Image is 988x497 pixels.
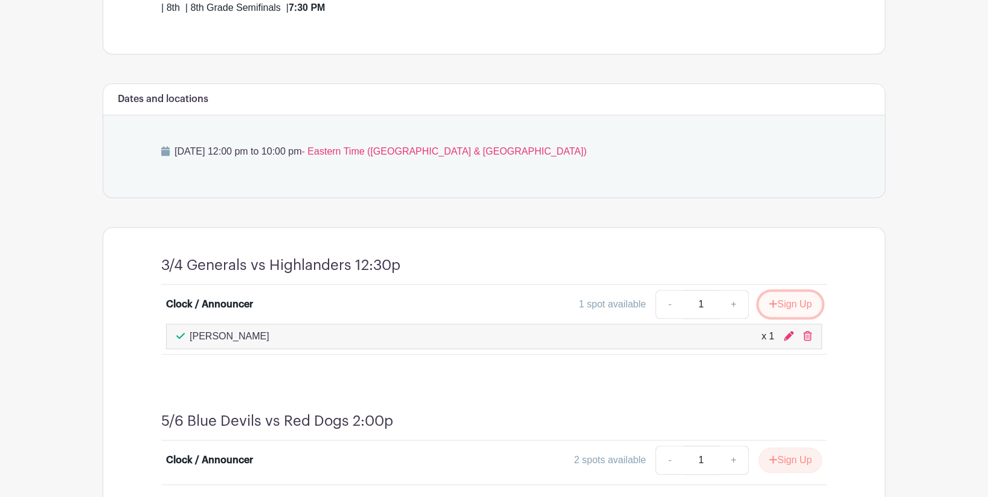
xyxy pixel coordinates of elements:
[118,94,208,105] h6: Dates and locations
[655,290,683,319] a: -
[190,329,269,344] p: [PERSON_NAME]
[301,146,586,156] span: - Eastern Time ([GEOGRAPHIC_DATA] & [GEOGRAPHIC_DATA])
[166,453,253,467] div: Clock / Announcer
[579,297,646,312] div: 1 spot available
[759,292,822,317] button: Sign Up
[719,446,749,475] a: +
[759,447,822,473] button: Sign Up
[574,453,646,467] div: 2 spots available
[166,297,253,312] div: Clock / Announcer
[719,290,749,319] a: +
[161,412,393,430] h4: 5/6 Blue Devils vs Red Dogs 2:00p
[762,329,774,344] div: x 1
[655,446,683,475] a: -
[161,144,827,159] p: [DATE] 12:00 pm to 10:00 pm
[289,2,325,13] strong: 7:30 PM
[161,257,400,274] h4: 3/4 Generals vs Highlanders 12:30p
